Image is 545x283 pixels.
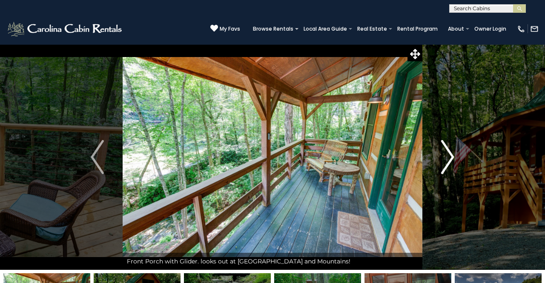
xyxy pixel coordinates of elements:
[422,44,473,270] button: Next
[517,25,525,33] img: phone-regular-white.png
[6,20,124,37] img: White-1-2.png
[530,25,539,33] img: mail-regular-white.png
[470,23,511,35] a: Owner Login
[72,44,123,270] button: Previous
[210,24,240,33] a: My Favs
[249,23,298,35] a: Browse Rentals
[393,23,442,35] a: Rental Program
[299,23,351,35] a: Local Area Guide
[444,23,468,35] a: About
[220,25,240,33] span: My Favs
[91,140,103,174] img: arrow
[123,253,422,270] div: Front Porch with Glider. looks out at [GEOGRAPHIC_DATA] and Mountains!
[353,23,391,35] a: Real Estate
[441,140,454,174] img: arrow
